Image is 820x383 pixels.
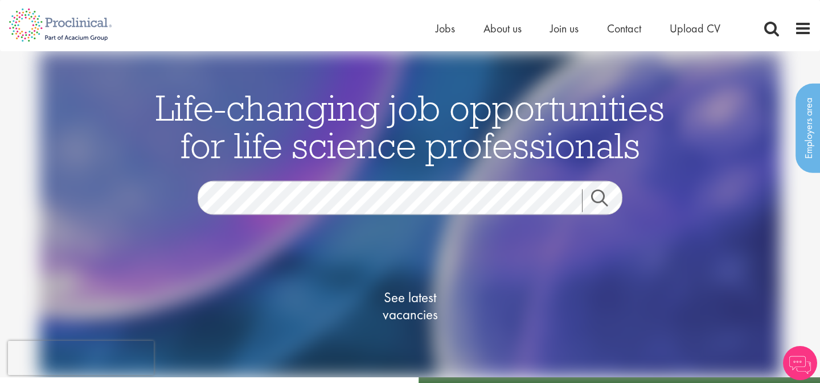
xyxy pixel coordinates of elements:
span: Life-changing job opportunities for life science professionals [155,85,665,168]
a: Jobs [436,21,455,36]
iframe: reCAPTCHA [8,341,154,375]
img: candidate home [39,51,781,377]
span: See latest vacancies [353,289,467,323]
a: About us [483,21,522,36]
a: See latestvacancies [353,244,467,369]
a: Contact [607,21,641,36]
a: Upload CV [670,21,720,36]
a: Join us [550,21,579,36]
img: Chatbot [783,346,817,380]
a: Job search submit button [582,190,631,212]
